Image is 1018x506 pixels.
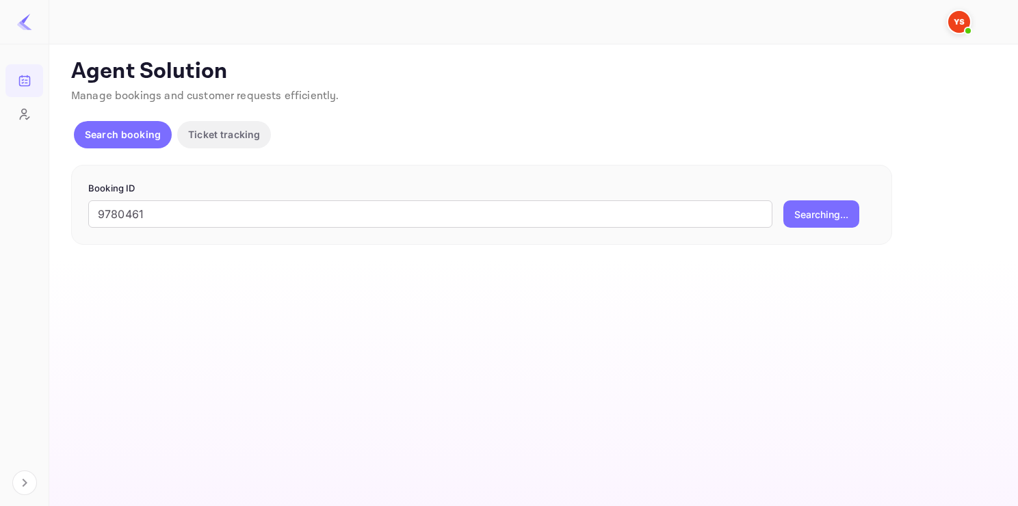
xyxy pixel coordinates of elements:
img: Yandex Support [948,11,970,33]
p: Agent Solution [71,58,993,85]
a: Bookings [5,64,43,96]
button: Searching... [783,200,859,228]
input: Enter Booking ID (e.g., 63782194) [88,200,772,228]
p: Ticket tracking [188,127,260,142]
img: LiteAPI [16,14,33,30]
p: Booking ID [88,182,875,196]
p: Search booking [85,127,161,142]
a: Customers [5,98,43,129]
span: Manage bookings and customer requests efficiently. [71,89,339,103]
button: Expand navigation [12,470,37,495]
